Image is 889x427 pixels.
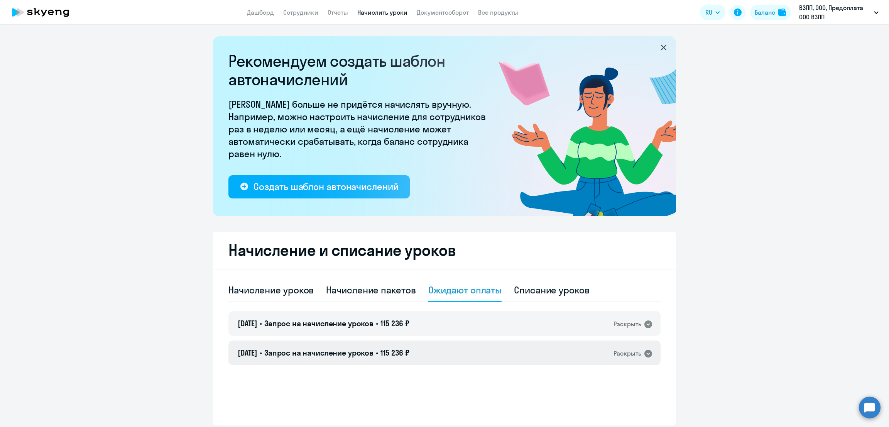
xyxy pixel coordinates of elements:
button: Создать шаблон автоначислений [228,175,410,198]
div: Создать шаблон автоначислений [254,180,398,193]
button: Балансbalance [750,5,791,20]
span: 115 236 ₽ [380,319,409,328]
span: Запрос на начисление уроков [264,319,374,328]
button: RU [700,5,725,20]
span: • [260,319,262,328]
div: Ожидают оплаты [428,284,502,296]
span: 115 236 ₽ [380,348,409,358]
a: Дашборд [247,8,274,16]
span: • [260,348,262,358]
button: ВЗЛП, ООО, Предоплата ООО ВЗЛП [795,3,882,22]
p: ВЗЛП, ООО, Предоплата ООО ВЗЛП [799,3,871,22]
div: Раскрыть [614,319,641,329]
a: Все продукты [478,8,518,16]
span: • [376,348,378,358]
a: Начислить уроки [357,8,407,16]
span: • [376,319,378,328]
img: balance [778,8,786,16]
h2: Начисление и списание уроков [228,241,661,259]
p: [PERSON_NAME] больше не придётся начислять вручную. Например, можно настроить начисление для сотр... [228,98,491,160]
a: Документооборот [417,8,469,16]
span: [DATE] [238,348,257,358]
a: Отчеты [328,8,348,16]
span: Запрос на начисление уроков [264,348,374,358]
div: Баланс [755,8,775,17]
span: RU [705,8,712,17]
div: Начисление уроков [228,284,314,296]
a: Сотрудники [283,8,318,16]
div: Начисление пакетов [326,284,416,296]
h2: Рекомендуем создать шаблон автоначислений [228,52,491,89]
div: Списание уроков [514,284,590,296]
span: [DATE] [238,319,257,328]
div: Раскрыть [614,349,641,358]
